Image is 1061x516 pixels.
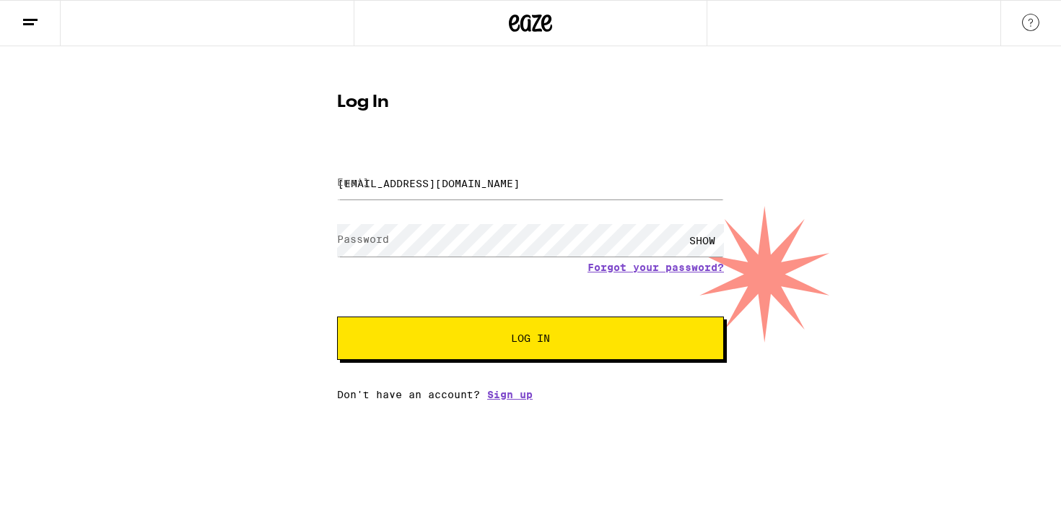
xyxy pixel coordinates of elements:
[9,10,104,22] span: Hi. Need any help?
[487,389,533,400] a: Sign up
[511,333,550,343] span: Log In
[337,94,724,111] h1: Log In
[681,224,724,257] div: SHOW
[588,262,724,273] a: Forgot your password?
[337,317,724,360] button: Log In
[337,233,389,245] label: Password
[337,176,370,188] label: Email
[337,167,724,199] input: Email
[337,389,724,400] div: Don't have an account?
